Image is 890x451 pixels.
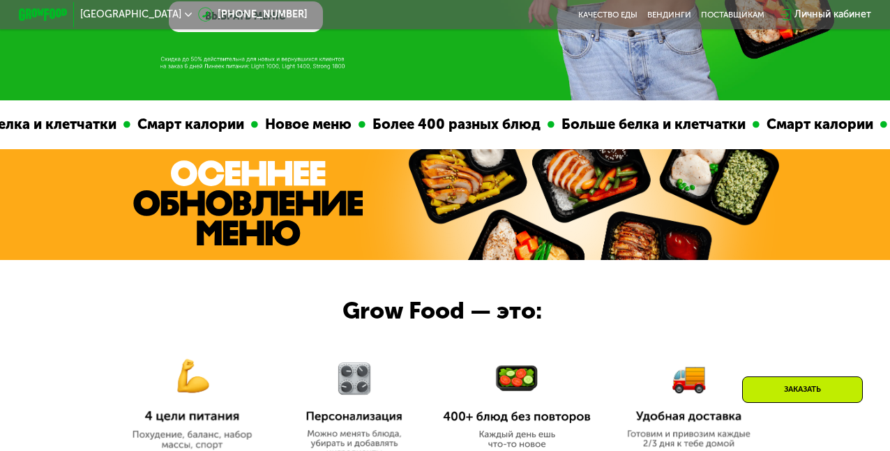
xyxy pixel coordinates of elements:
[647,10,691,20] a: Вендинги
[342,293,578,329] div: Grow Food — это:
[742,376,863,403] div: Заказать
[130,114,251,135] div: Смарт калории
[555,114,753,135] div: Больше белка и клетчатки
[80,10,181,20] span: [GEOGRAPHIC_DATA]
[365,114,548,135] div: Более 400 разных блюд
[258,114,359,135] div: Новое меню
[198,7,308,22] a: [PHONE_NUMBER]
[760,114,880,135] div: Смарт калории
[578,10,638,20] a: Качество еды
[701,10,764,20] div: поставщикам
[794,7,871,22] div: Личный кабинет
